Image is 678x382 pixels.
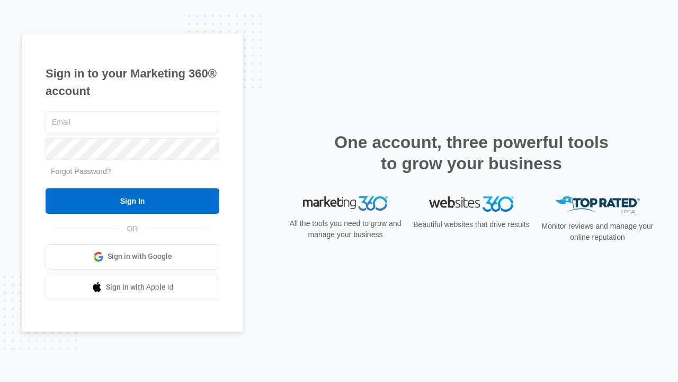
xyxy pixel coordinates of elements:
[429,196,514,212] img: Websites 360
[46,188,219,214] input: Sign In
[555,196,640,214] img: Top Rated Local
[51,167,111,176] a: Forgot Password?
[412,219,531,230] p: Beautiful websites that drive results
[46,111,219,133] input: Email
[46,244,219,270] a: Sign in with Google
[538,221,657,243] p: Monitor reviews and manage your online reputation
[120,223,146,235] span: OR
[286,218,405,240] p: All the tools you need to grow and manage your business
[46,275,219,300] a: Sign in with Apple Id
[303,196,388,211] img: Marketing 360
[46,65,219,100] h1: Sign in to your Marketing 360® account
[331,132,612,174] h2: One account, three powerful tools to grow your business
[108,251,172,262] span: Sign in with Google
[106,282,174,293] span: Sign in with Apple Id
